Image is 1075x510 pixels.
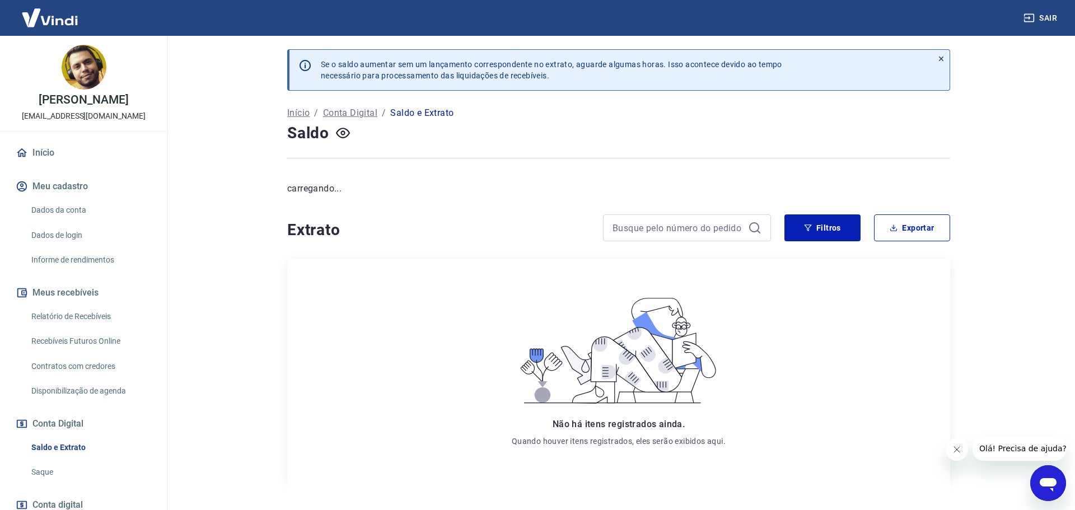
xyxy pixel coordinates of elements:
[39,94,128,106] p: [PERSON_NAME]
[13,141,154,165] a: Início
[553,419,685,429] span: Não há itens registrados ainda.
[27,224,154,247] a: Dados de login
[27,305,154,328] a: Relatório de Recebíveis
[287,182,950,195] p: carregando...
[62,45,106,90] img: e7c2a1f0-a312-47b3-b723-9594a28638e2.jpeg
[512,436,726,447] p: Quando houver itens registrados, eles serão exibidos aqui.
[13,411,154,436] button: Conta Digital
[287,122,329,144] h4: Saldo
[27,461,154,484] a: Saque
[27,355,154,378] a: Contratos com credores
[1021,8,1062,29] button: Sair
[27,330,154,353] a: Recebíveis Futuros Online
[321,59,782,81] p: Se o saldo aumentar sem um lançamento correspondente no extrato, aguarde algumas horas. Isso acon...
[314,106,318,120] p: /
[323,106,377,120] a: Conta Digital
[613,219,744,236] input: Busque pelo número do pedido
[390,106,454,120] p: Saldo e Extrato
[287,219,590,241] h4: Extrato
[382,106,386,120] p: /
[13,280,154,305] button: Meus recebíveis
[1030,465,1066,501] iframe: Botão para abrir a janela de mensagens
[22,110,146,122] p: [EMAIL_ADDRESS][DOMAIN_NAME]
[27,436,154,459] a: Saldo e Extrato
[287,106,310,120] a: Início
[27,199,154,222] a: Dados da conta
[27,249,154,272] a: Informe de rendimentos
[13,174,154,199] button: Meu cadastro
[946,438,968,461] iframe: Fechar mensagem
[784,214,861,241] button: Filtros
[874,214,950,241] button: Exportar
[27,380,154,403] a: Disponibilização de agenda
[13,1,86,35] img: Vindi
[973,436,1066,461] iframe: Mensagem da empresa
[7,8,94,17] span: Olá! Precisa de ajuda?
